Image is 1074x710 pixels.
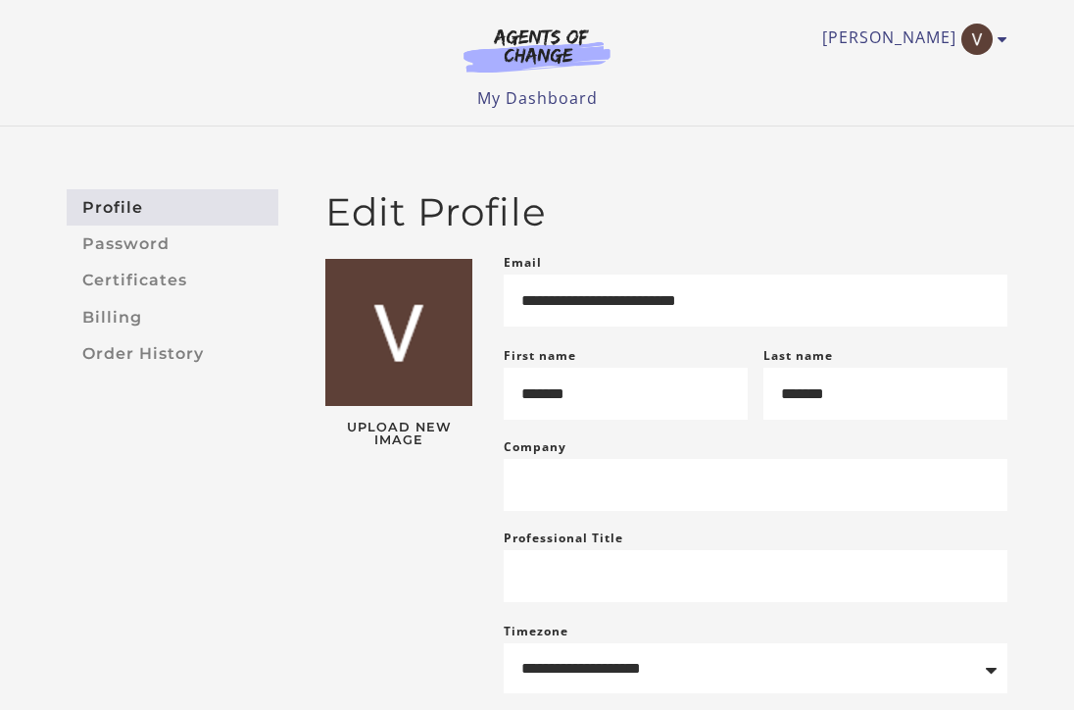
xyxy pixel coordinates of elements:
[443,27,631,73] img: Agents of Change Logo
[67,189,278,226] a: Profile
[325,189,1007,235] h2: Edit Profile
[504,527,623,550] label: Professional Title
[822,24,998,55] a: Toggle menu
[763,347,833,364] label: Last name
[325,422,472,447] span: Upload New Image
[67,335,278,372] a: Order History
[504,251,542,275] label: Email
[477,87,598,109] a: My Dashboard
[504,623,568,639] label: Timezone
[67,226,278,262] a: Password
[67,263,278,299] a: Certificates
[67,299,278,335] a: Billing
[504,435,566,459] label: Company
[504,347,576,364] label: First name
